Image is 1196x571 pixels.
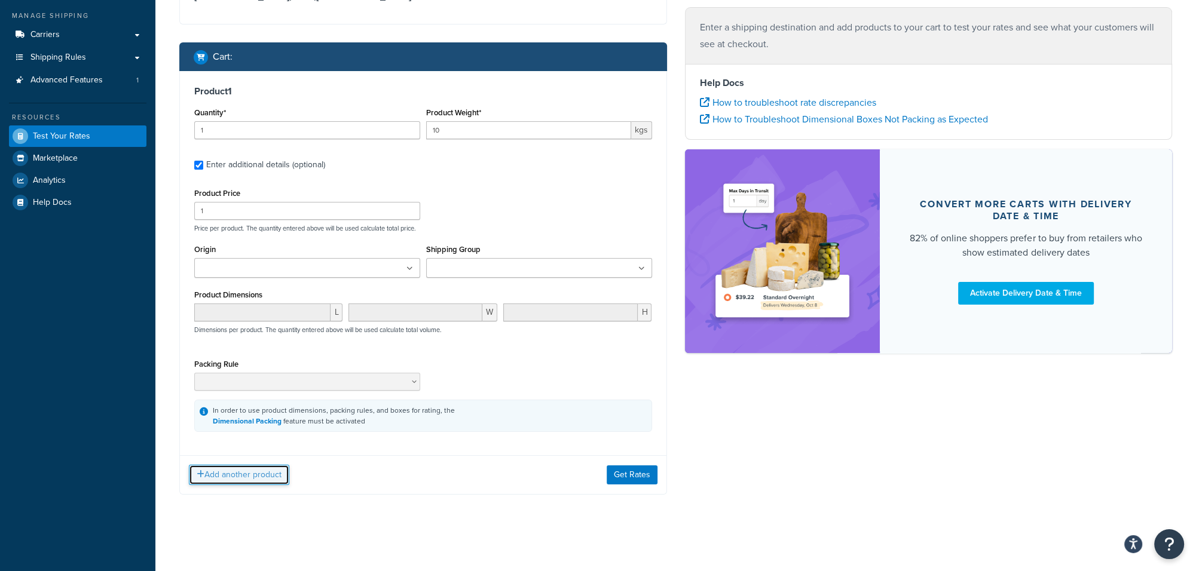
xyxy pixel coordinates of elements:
div: In order to use product dimensions, packing rules, and boxes for rating, the feature must be acti... [213,405,455,426]
label: Origin [194,245,216,254]
span: kgs [631,121,652,139]
a: How to Troubleshoot Dimensional Boxes Not Packing as Expected [700,112,988,126]
input: 0.0 [194,121,420,139]
a: Advanced Features1 [9,69,146,91]
span: Advanced Features [30,75,103,85]
span: H [638,303,651,321]
h4: Help Docs [700,76,1158,90]
span: Shipping Rules [30,53,86,63]
label: Quantity* [194,108,226,117]
span: W [482,303,497,321]
span: Analytics [33,176,66,186]
a: Carriers [9,24,146,46]
p: Enter a shipping destination and add products to your cart to test your rates and see what your c... [700,19,1158,53]
label: Packing Rule [194,360,238,369]
a: Analytics [9,170,146,191]
input: 0.00 [426,121,631,139]
input: Enter additional details (optional) [194,161,203,170]
span: Test Your Rates [33,131,90,142]
span: L [331,303,342,321]
button: Add another product [189,465,289,485]
a: How to troubleshoot rate discrepancies [700,96,876,109]
span: Help Docs [33,198,72,208]
p: Dimensions per product. The quantity entered above will be used calculate total volume. [191,326,442,334]
div: Resources [9,112,146,122]
img: feature-image-ddt-36eae7f7280da8017bfb280eaccd9c446f90b1fe08728e4019434db127062ab4.png [708,167,857,335]
label: Product Price [194,189,240,198]
button: Open Resource Center [1154,529,1184,559]
label: Product Weight* [426,108,481,117]
h2: Cart : [213,51,233,62]
a: Shipping Rules [9,47,146,69]
a: Test Your Rates [9,125,146,147]
h3: Product 1 [194,85,652,97]
div: Manage Shipping [9,11,146,21]
a: Activate Delivery Date & Time [958,282,1094,305]
label: Product Dimensions [194,290,262,299]
div: Convert more carts with delivery date & time [909,198,1143,222]
span: Carriers [30,30,60,40]
span: Marketplace [33,154,78,164]
p: Price per product. The quantity entered above will be used calculate total price. [191,224,655,232]
a: Marketplace [9,148,146,169]
button: Get Rates [607,465,657,484]
span: 1 [136,75,139,85]
label: Shipping Group [426,245,481,254]
a: Help Docs [9,192,146,213]
div: 82% of online shoppers prefer to buy from retailers who show estimated delivery dates [909,231,1143,260]
div: Enter additional details (optional) [206,156,325,173]
li: Advanced Features [9,69,146,91]
a: Dimensional Packing [213,416,282,426]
